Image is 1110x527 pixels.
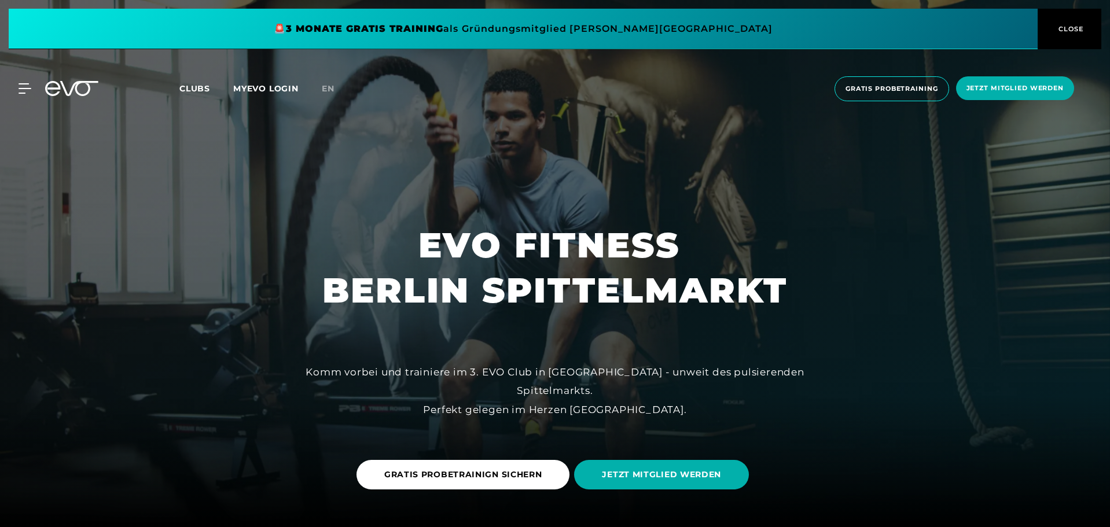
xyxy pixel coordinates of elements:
[953,76,1078,101] a: Jetzt Mitglied werden
[322,83,335,94] span: en
[233,83,299,94] a: MYEVO LOGIN
[1056,24,1084,34] span: CLOSE
[295,363,815,419] div: Komm vorbei und trainiere im 3. EVO Club in [GEOGRAPHIC_DATA] - unweit des pulsierenden Spittelma...
[574,451,754,498] a: JETZT MITGLIED WERDEN
[846,84,938,94] span: Gratis Probetraining
[1038,9,1101,49] button: CLOSE
[322,223,788,313] h1: EVO FITNESS BERLIN SPITTELMARKT
[322,82,348,95] a: en
[384,469,542,481] span: GRATIS PROBETRAINIGN SICHERN
[966,83,1064,93] span: Jetzt Mitglied werden
[179,83,210,94] span: Clubs
[831,76,953,101] a: Gratis Probetraining
[356,451,575,498] a: GRATIS PROBETRAINIGN SICHERN
[602,469,721,481] span: JETZT MITGLIED WERDEN
[179,83,233,94] a: Clubs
